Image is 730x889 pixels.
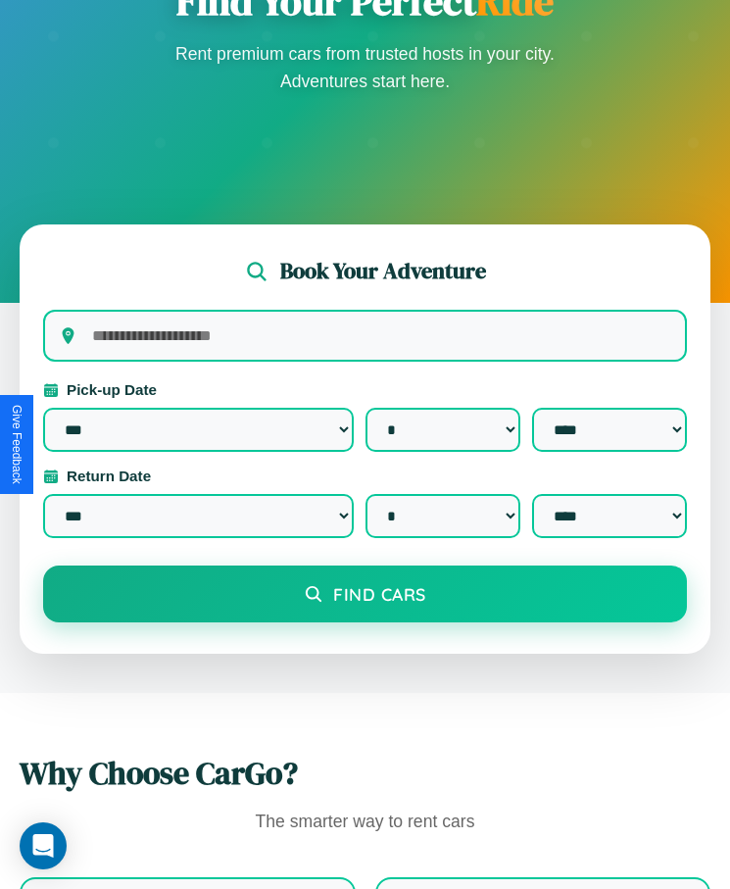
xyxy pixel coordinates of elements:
[170,40,561,95] p: Rent premium cars from trusted hosts in your city. Adventures start here.
[20,807,710,838] p: The smarter way to rent cars
[43,566,687,622] button: Find Cars
[43,381,687,398] label: Pick-up Date
[20,752,710,795] h2: Why Choose CarGo?
[10,405,24,484] div: Give Feedback
[43,468,687,484] label: Return Date
[20,822,67,869] div: Open Intercom Messenger
[280,256,486,286] h2: Book Your Adventure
